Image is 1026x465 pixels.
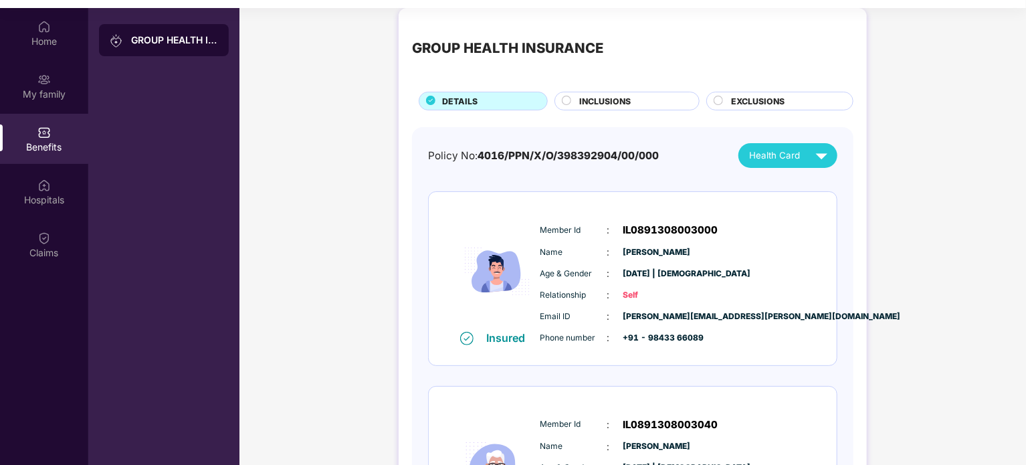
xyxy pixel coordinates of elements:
span: +91 - 98433 66089 [623,332,690,345]
span: Name [540,440,607,453]
span: INCLUSIONS [579,95,631,108]
span: [DATE] | [DEMOGRAPHIC_DATA] [623,268,690,280]
span: Phone number [540,332,607,345]
div: Insured [487,331,534,345]
img: svg+xml;base64,PHN2ZyB4bWxucz0iaHR0cDovL3d3dy53My5vcmcvMjAwMC9zdmciIHdpZHRoPSIxNiIgaGVpZ2h0PSIxNi... [460,332,474,345]
span: : [607,266,610,281]
span: : [607,223,610,238]
span: Self [623,289,690,302]
img: svg+xml;base64,PHN2ZyBpZD0iSG9tZSIgeG1sbnM9Imh0dHA6Ly93d3cudzMub3JnLzIwMDAvc3ZnIiB3aWR0aD0iMjAiIG... [37,20,51,33]
span: [PERSON_NAME][EMAIL_ADDRESS][PERSON_NAME][DOMAIN_NAME] [623,310,690,323]
span: [PERSON_NAME] [623,246,690,259]
div: GROUP HEALTH INSURANCE [131,33,218,47]
img: svg+xml;base64,PHN2ZyBpZD0iSG9zcGl0YWxzIiB4bWxucz0iaHR0cDovL3d3dy53My5vcmcvMjAwMC9zdmciIHdpZHRoPS... [37,179,51,192]
span: : [607,440,610,454]
img: svg+xml;base64,PHN2ZyB3aWR0aD0iMjAiIGhlaWdodD0iMjAiIHZpZXdCb3g9IjAgMCAyMCAyMCIgZmlsbD0ibm9uZSIgeG... [37,73,51,86]
span: EXCLUSIONS [731,95,785,108]
img: svg+xml;base64,PHN2ZyB4bWxucz0iaHR0cDovL3d3dy53My5vcmcvMjAwMC9zdmciIHZpZXdCb3g9IjAgMCAyNCAyNCIgd2... [810,144,833,167]
span: 4016/PPN/X/O/398392904/00/000 [478,149,659,162]
span: : [607,309,610,324]
span: DETAILS [442,95,478,108]
span: Relationship [540,289,607,302]
div: Policy No: [428,148,659,164]
span: IL0891308003040 [623,417,718,433]
img: svg+xml;base64,PHN2ZyB3aWR0aD0iMjAiIGhlaWdodD0iMjAiIHZpZXdCb3g9IjAgMCAyMCAyMCIgZmlsbD0ibm9uZSIgeG... [110,34,123,48]
span: Email ID [540,310,607,323]
img: svg+xml;base64,PHN2ZyBpZD0iQmVuZWZpdHMiIHhtbG5zPSJodHRwOi8vd3d3LnczLm9yZy8yMDAwL3N2ZyIgd2lkdGg9Ij... [37,126,51,139]
img: icon [457,212,537,331]
span: Member Id [540,224,607,237]
span: Member Id [540,418,607,431]
img: svg+xml;base64,PHN2ZyBpZD0iQ2xhaW0iIHhtbG5zPSJodHRwOi8vd3d3LnczLm9yZy8yMDAwL3N2ZyIgd2lkdGg9IjIwIi... [37,231,51,245]
span: : [607,331,610,345]
span: Health Card [749,149,800,163]
span: Name [540,246,607,259]
span: IL0891308003000 [623,222,718,238]
span: [PERSON_NAME] [623,440,690,453]
span: : [607,288,610,302]
div: GROUP HEALTH INSURANCE [412,37,603,59]
span: : [607,417,610,432]
span: Age & Gender [540,268,607,280]
button: Health Card [738,143,837,168]
span: : [607,245,610,260]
